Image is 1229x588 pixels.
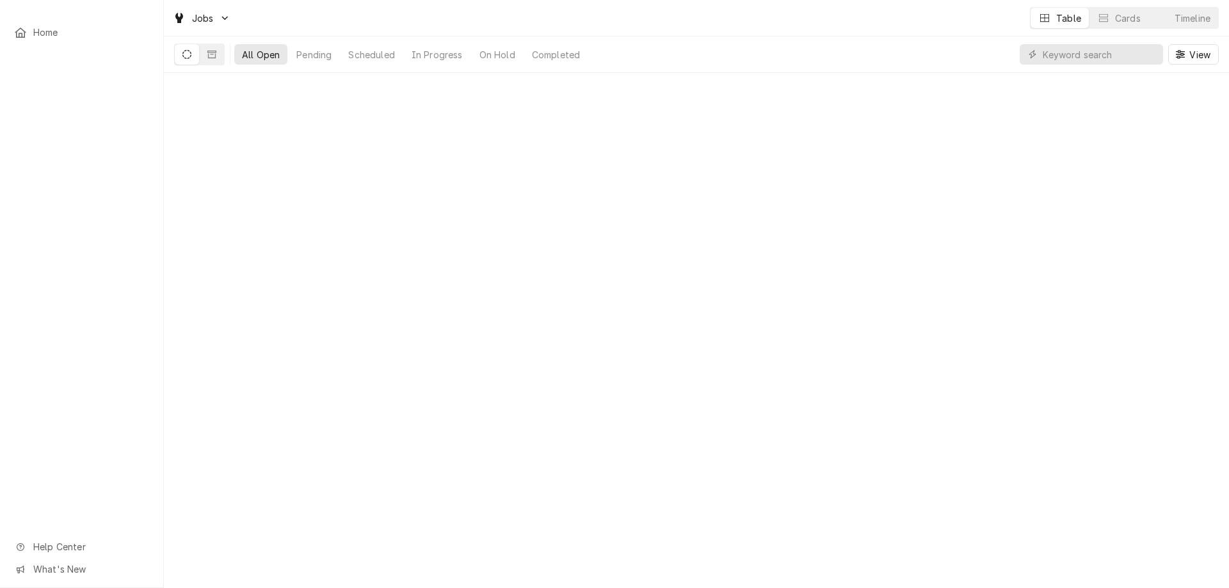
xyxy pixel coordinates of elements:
[8,22,156,43] a: Home
[33,540,148,553] span: Help Center
[192,12,214,25] span: Jobs
[296,48,332,61] div: Pending
[1187,48,1213,61] span: View
[33,26,149,39] span: Home
[479,48,515,61] div: On Hold
[1056,12,1081,25] div: Table
[1115,12,1141,25] div: Cards
[33,562,148,576] span: What's New
[8,536,156,557] a: Go to Help Center
[532,48,580,61] div: Completed
[348,48,394,61] div: Scheduled
[1175,12,1210,25] div: Timeline
[242,48,280,61] div: All Open
[412,48,463,61] div: In Progress
[8,559,156,580] a: Go to What's New
[1168,44,1219,65] button: View
[168,8,236,29] a: Go to Jobs
[1043,44,1157,65] input: Keyword search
